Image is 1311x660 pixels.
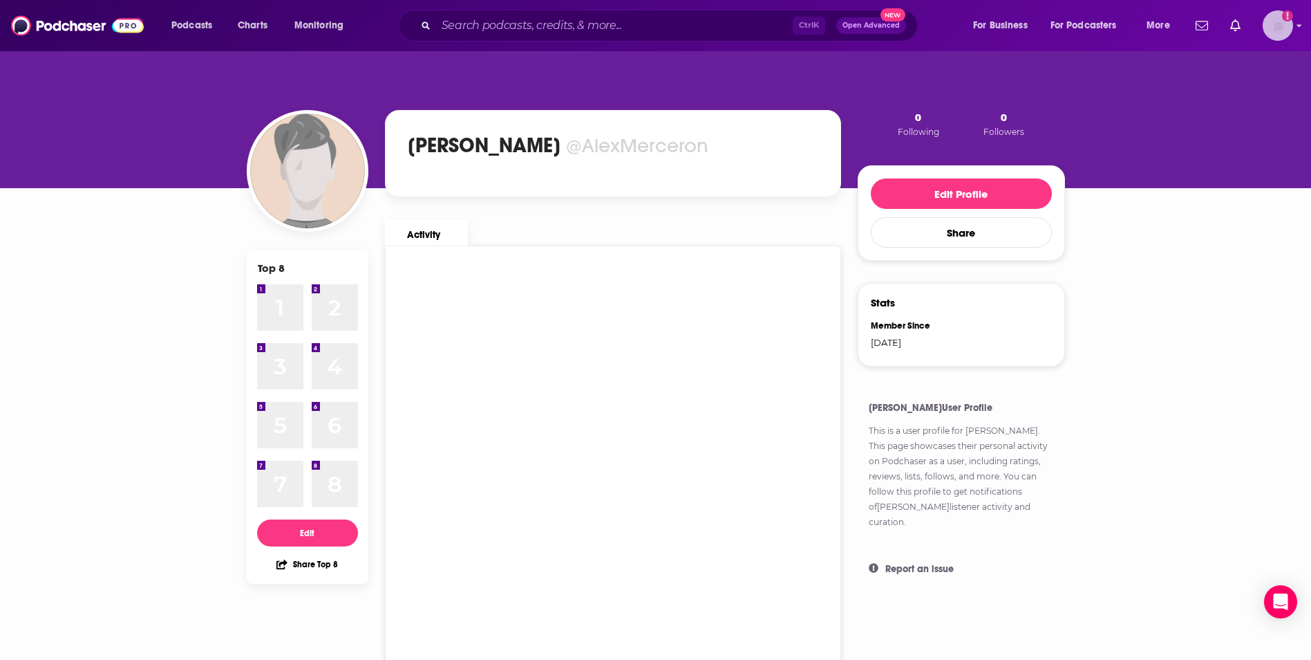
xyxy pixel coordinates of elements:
img: Podchaser - Follow, Share and Rate Podcasts [11,12,144,39]
button: open menu [1041,15,1137,37]
span: For Business [973,16,1028,35]
a: Activity [385,219,468,246]
button: open menu [162,15,230,37]
h1: [PERSON_NAME] [408,133,560,158]
button: open menu [1137,15,1187,37]
div: Top 8 [258,262,285,275]
span: Podcasts [171,16,212,35]
span: For Podcasters [1050,16,1117,35]
button: Open AdvancedNew [836,17,906,34]
button: Edit Profile [871,178,1052,209]
button: Share [871,217,1052,248]
a: Charts [229,15,276,37]
h3: Stats [871,296,895,309]
button: 0Followers [979,110,1028,138]
button: open menu [963,15,1045,37]
a: Show notifications dropdown [1190,14,1214,37]
span: Charts [238,16,267,35]
span: More [1147,16,1170,35]
span: Logged in as AlexMerceron [1263,10,1293,41]
button: Edit [257,520,358,547]
div: @AlexMerceron [566,134,708,158]
svg: Add a profile image [1282,10,1293,21]
button: Report an issue [869,563,1054,575]
a: [PERSON_NAME] [965,425,1038,436]
button: Show profile menu [1263,10,1293,41]
button: Share Top 8 [276,551,338,578]
h4: [PERSON_NAME] User Profile [869,402,1054,414]
div: Search podcasts, credits, & more... [411,10,931,42]
span: Following [898,127,939,137]
span: Ctrl K [793,17,825,35]
div: Open Intercom Messenger [1264,585,1297,618]
span: Followers [983,127,1024,137]
button: open menu [285,15,361,37]
div: Member Since [871,320,952,331]
p: This is a user profile for . This page showcases their personal activity on Podchaser as a user, ... [869,423,1054,530]
img: User Profile [1263,10,1293,41]
img: Alexandra M. Merceron [250,113,365,228]
div: [DATE] [871,337,952,348]
input: Search podcasts, credits, & more... [436,15,793,37]
span: Monitoring [294,16,343,35]
button: 0Following [894,110,943,138]
span: New [880,8,905,21]
span: 0 [915,111,921,124]
a: Show notifications dropdown [1225,14,1246,37]
span: Open Advanced [842,22,900,29]
span: 0 [1001,111,1007,124]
